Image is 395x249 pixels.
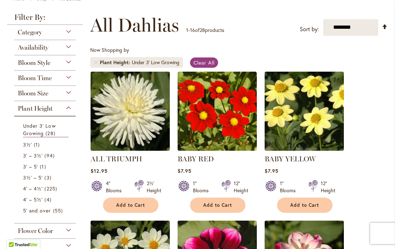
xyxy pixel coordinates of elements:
span: 4 [44,196,53,203]
iframe: Launch Accessibility Center [5,224,25,244]
img: ALL TRIUMPH [91,72,170,151]
button: Add to Cart [190,198,245,213]
a: 3½' 1 [23,141,69,148]
span: Add to Cart [290,202,319,208]
span: 5' and over [23,207,51,214]
span: Plant Height [100,59,132,66]
span: 16 [190,27,195,33]
a: 4' – 5½' 4 [23,196,69,203]
div: 12" Height [234,180,248,194]
a: ALL TRIUMPH [91,145,170,152]
strong: Filter By: [7,13,83,25]
span: 55 [53,207,65,214]
a: 5' and over 55 [23,207,69,214]
a: BABY YELLOW [265,155,316,163]
a: 4' – 4½' 225 [23,185,69,192]
span: Bloom Size [18,89,48,97]
span: Category [18,28,42,36]
a: 3½' – 5' 3 [23,174,69,181]
a: BABY YELLOW [265,145,344,152]
div: Under 3' Low Growing [132,59,179,66]
span: Under 3' Low Growing [23,122,56,137]
span: Add to Cart [116,202,145,208]
span: 1 [186,27,188,33]
span: 4' – 4½' [23,185,43,192]
div: 2½' Height [147,180,161,194]
span: Bloom Style [18,59,50,67]
span: 3½' – 5' [23,174,43,181]
span: Add to Cart [203,202,232,208]
span: $12.95 [91,167,108,174]
span: 225 [44,185,59,192]
span: 4' – 5½' [23,196,43,203]
p: - of products [186,24,224,36]
a: Clear All [190,57,218,68]
span: Plant Height [18,105,53,112]
span: Clear All [194,59,215,66]
a: 3' – 5' 1 [23,163,69,170]
a: 3' – 3½' 94 [23,152,69,159]
span: Bloom Time [18,74,52,82]
img: BABY YELLOW [265,72,344,151]
a: Under 3' Low Growing 28 [23,122,69,137]
span: 3 [44,174,53,181]
button: Add to Cart [103,198,158,213]
span: 1 [34,141,42,148]
img: BABY RED [178,72,257,151]
a: ALL TRIUMPH [91,155,142,163]
label: Sort by: [300,23,319,36]
span: 3' – 3½' [23,152,43,159]
div: 1" Blooms [280,180,300,194]
span: Availability [18,44,48,51]
span: 1 [40,163,48,170]
span: 28 [200,27,205,33]
a: BABY RED [178,145,257,152]
div: 1" Blooms [193,180,213,194]
div: 4" Blooms [106,180,126,194]
span: All Dahlias [90,15,179,36]
a: BABY RED [178,155,214,163]
span: 28 [45,129,57,137]
span: $7.95 [265,167,278,174]
span: 3' – 5' [23,163,38,170]
span: 3½' [23,141,32,148]
span: 94 [44,152,56,159]
a: Remove Plant Height Under 3' Low Growing [94,60,98,65]
button: Add to Cart [277,198,332,213]
span: $7.95 [178,167,191,174]
span: Flower Color [18,227,53,235]
div: 12" Height [321,180,335,194]
span: Now Shopping by [90,46,129,53]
